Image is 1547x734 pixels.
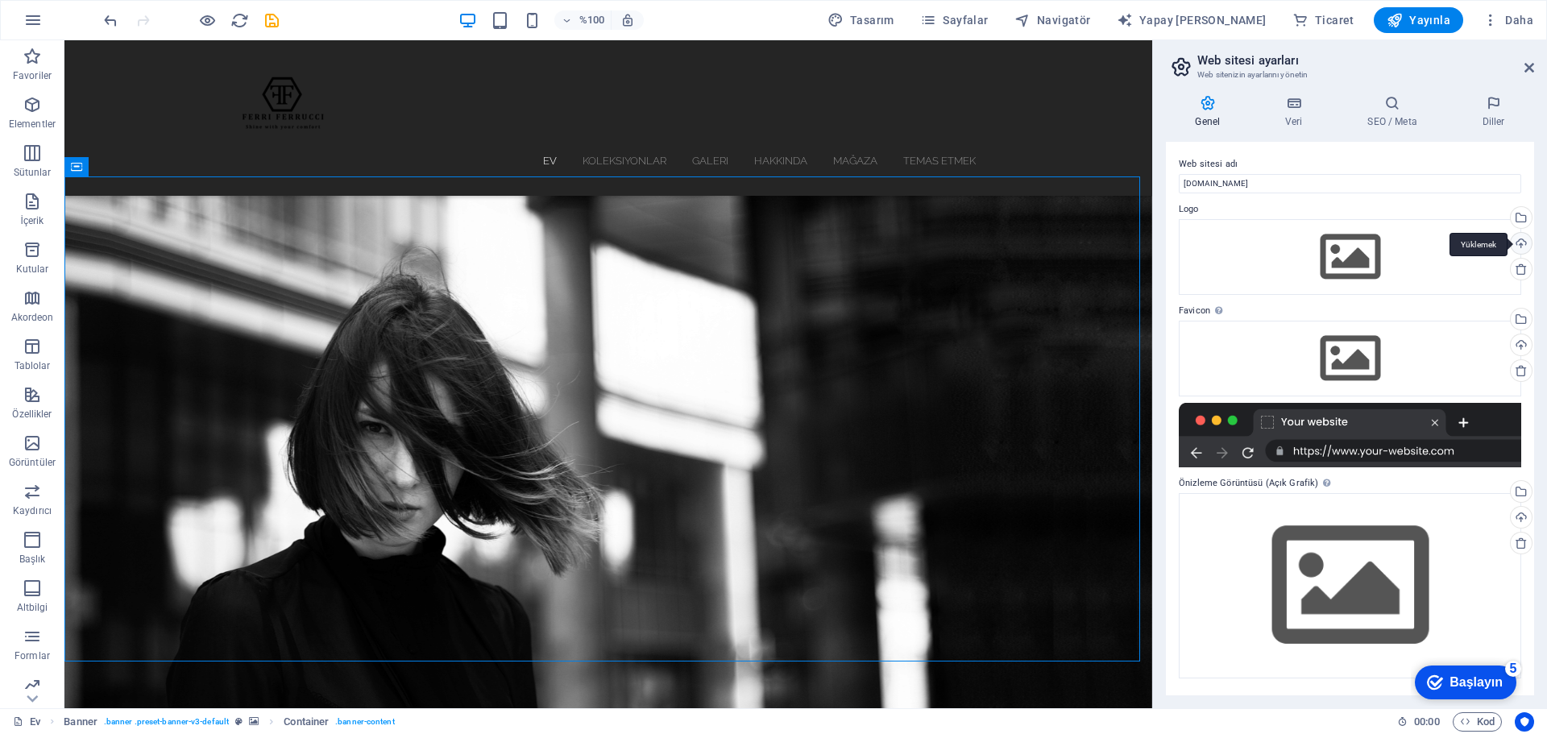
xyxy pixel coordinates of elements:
button: kaydetmek [262,10,281,30]
font: Formlar [15,650,50,661]
font: Elementler [9,118,56,130]
button: Kod [1453,712,1502,732]
font: : [1425,715,1428,728]
font: Altbilgi [17,602,48,613]
button: Yayınla [1374,7,1463,33]
button: Sayfalar [914,7,995,33]
button: Tasarım [821,7,901,33]
font: Favicon [1179,305,1210,316]
font: Başlık [19,554,46,565]
font: Özellikler [12,408,52,420]
font: Kutular [16,263,49,275]
div: Dosya yöneticisinden dosyaları seçin, stok fotoğrafları seçin veya dosyayı/dosyaları yükleyin [1179,493,1521,678]
font: Yayınla [1409,14,1450,27]
font: Diller [1483,116,1505,127]
button: yeniden yükle [230,10,249,30]
font: Ticaret [1315,14,1354,27]
i: Kaydet (Ctrl+S) [263,11,281,30]
font: Navigatör [1037,14,1091,27]
button: Daha [1476,7,1540,33]
font: Web sitesi adı [1179,159,1238,169]
font: Yapay [PERSON_NAME] [1139,14,1267,27]
font: Akordeon [11,312,54,323]
div: Select files from the file manager, stock photos, or upload file(s) [1179,219,1521,295]
font: Favoriler [13,70,52,81]
font: Veri [1285,116,1303,127]
h6: Oturum süresi [1397,712,1440,732]
font: 5 [99,4,106,18]
span: . banner .preset-banner-v3-default [104,712,229,732]
font: Tasarım [850,14,894,27]
button: Ticaret [1286,7,1361,33]
font: Kaydırıcı [13,505,52,516]
font: İçerik [20,215,44,226]
font: Sütunlar [14,167,52,178]
font: Önizleme Görüntüsü (Açık Grafik) [1179,478,1318,488]
i: Sayfayı yeniden yükle [230,11,249,30]
font: Web sitesi ayarları [1197,53,1299,68]
font: Tablolar [15,360,51,371]
font: Kod [1477,715,1495,728]
div: Başlayın 5 ürün kaldı, %0 tamamlandı [4,8,106,42]
font: Başlayın [39,18,92,31]
button: Kullanıcı merkezli [1515,712,1534,732]
input: İsim... [1179,174,1521,193]
font: Genel [1195,116,1220,127]
font: Sayfalar [943,14,988,27]
font: 00 [1428,715,1439,728]
font: Görüntüler [9,457,56,468]
font: SEO / Meta [1367,116,1416,127]
i: This element is a customizable preset [235,717,243,726]
a: Seçimi iptal etmek için tıklayın. Sayfaları açmak için çift tıklayın. [13,712,40,732]
font: Ev [30,715,40,728]
div: Tasarım (Ctrl+Alt+Y) [821,7,901,33]
button: %100 [554,10,612,30]
button: geri al [101,10,120,30]
font: Web sitenizin ayarlarını yönetin [1197,70,1308,79]
button: Önizleme modundan çıkıp düzenlemeye devam etmek için buraya tıklayın [197,10,217,30]
div: Dosya yöneticisinden dosyaları seçin, stok fotoğrafları seçin veya dosyayı/dosyaları yükleyin [1179,321,1521,396]
i: This element contains a background [249,717,259,726]
button: Navigatör [1008,7,1097,33]
font: 00 [1414,715,1425,728]
button: Yapay [PERSON_NAME] [1110,7,1273,33]
nav: ekmek kırıntısı [64,712,394,732]
font: Daha [1505,14,1533,27]
i: Undo: Website logo changed (Ctrl+Z) [102,11,120,30]
span: Click to select. Double-click to edit [64,712,97,732]
font: Logo [1179,204,1199,214]
a: Yüklemek [1510,232,1532,255]
i: Yeniden boyutlandırma sırasında seçilen cihaza uyacak şekilde yakınlaştırma seviyesi otomatik ola... [620,13,635,27]
font: %100 [579,14,604,26]
span: Click to select. Double-click to edit [284,712,329,732]
span: . banner-content [335,712,394,732]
